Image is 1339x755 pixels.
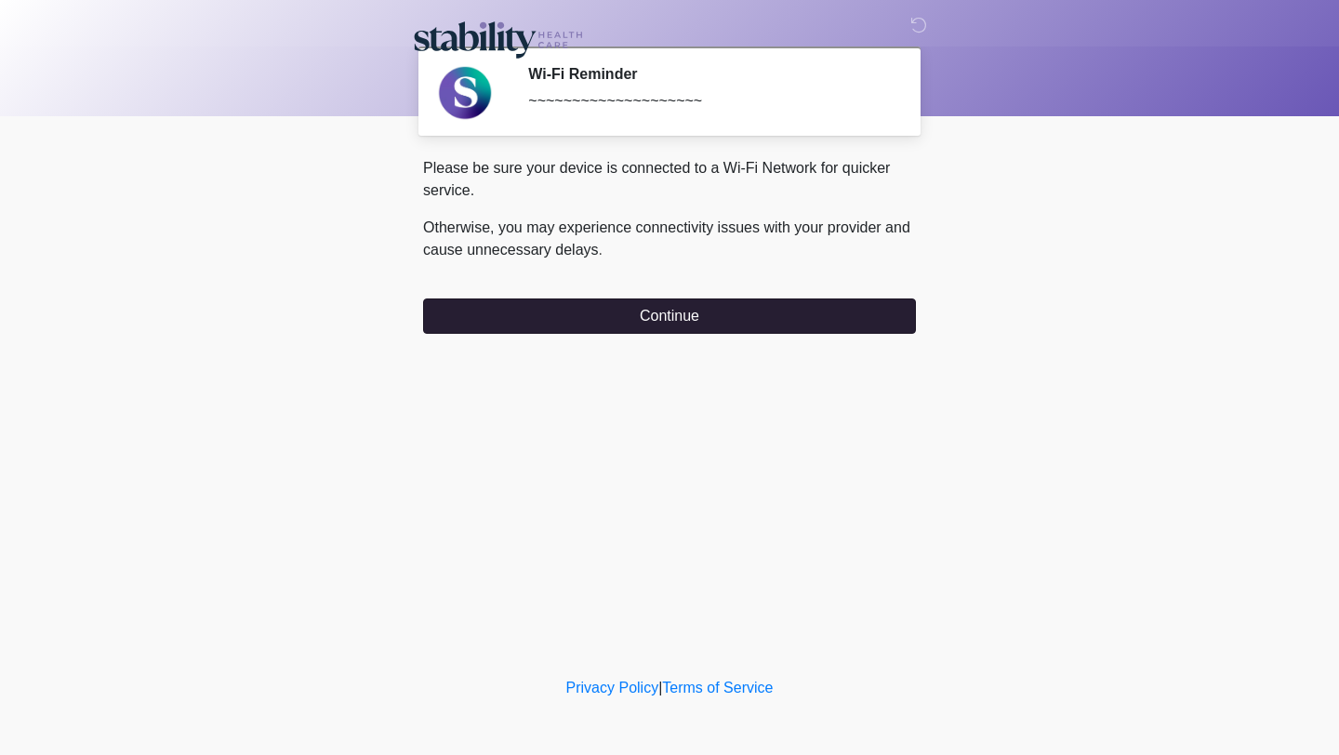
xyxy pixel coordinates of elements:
img: Agent Avatar [437,65,493,121]
img: Stability Healthcare Logo [404,14,590,61]
a: Privacy Policy [566,680,659,695]
p: Please be sure your device is connected to a Wi-Fi Network for quicker service. [423,157,916,202]
a: | [658,680,662,695]
span: . [599,242,603,258]
button: Continue [423,298,916,334]
a: Terms of Service [662,680,773,695]
p: Otherwise, you may experience connectivity issues with your provider and cause unnecessary delays [423,217,916,261]
div: ~~~~~~~~~~~~~~~~~~~~ [528,90,888,113]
